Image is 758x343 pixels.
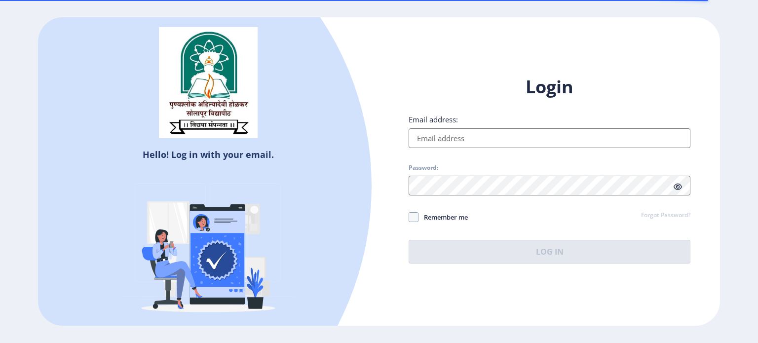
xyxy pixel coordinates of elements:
h1: Login [409,75,690,99]
span: Remember me [418,211,468,223]
input: Email address [409,128,690,148]
img: Verified-rafiki.svg [122,164,295,337]
label: Email address: [409,114,458,124]
img: sulogo.png [159,27,258,139]
button: Log In [409,240,690,264]
a: Forgot Password? [641,211,690,220]
label: Password: [409,164,438,172]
